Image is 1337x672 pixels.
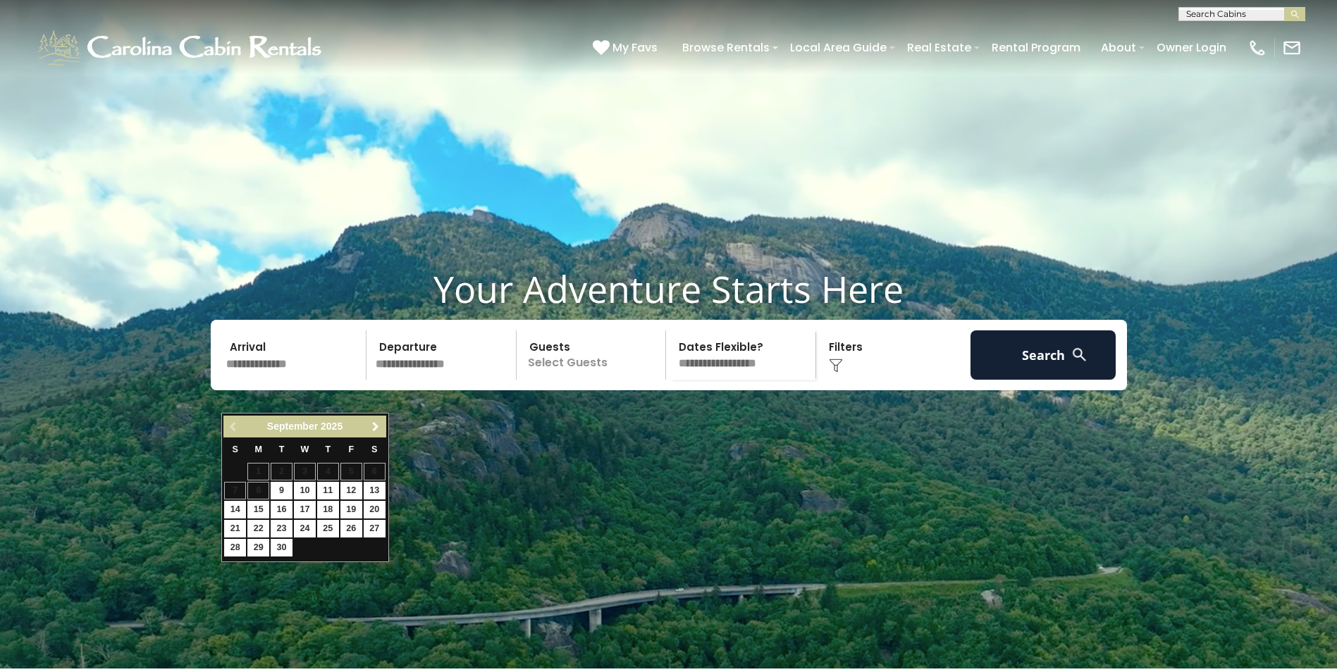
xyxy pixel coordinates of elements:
a: 27 [364,520,386,537]
span: My Favs [612,39,658,56]
a: 22 [247,520,269,537]
span: Wednesday [301,444,309,454]
a: Browse Rentals [675,35,777,60]
span: Monday [254,444,262,454]
img: mail-regular-white.png [1282,38,1302,58]
a: About [1094,35,1143,60]
a: 30 [271,539,292,556]
a: 15 [247,501,269,518]
p: Select Guests [521,330,666,380]
a: Rental Program [985,35,1088,60]
a: Local Area Guide [783,35,894,60]
img: search-regular-white.png [1071,346,1088,363]
a: 23 [271,520,292,537]
a: 28 [224,539,246,556]
span: Friday [348,444,354,454]
a: 9 [271,482,292,499]
a: Real Estate [900,35,978,60]
img: filter--v1.png [829,359,843,373]
a: 21 [224,520,246,537]
a: 18 [317,501,339,518]
a: 26 [340,520,362,537]
img: White-1-1-2.png [35,27,328,69]
a: 14 [224,501,246,518]
span: 2025 [321,421,343,432]
a: 19 [340,501,362,518]
span: Next [370,421,381,433]
a: Next [367,418,385,435]
h1: Your Adventure Starts Here [11,267,1326,311]
a: 24 [294,520,316,537]
a: 13 [364,482,386,499]
img: phone-regular-white.png [1247,38,1267,58]
span: Sunday [233,444,238,454]
a: 10 [294,482,316,499]
span: September [267,421,318,432]
span: Tuesday [279,444,285,454]
a: 11 [317,482,339,499]
span: Thursday [326,444,331,454]
a: 16 [271,501,292,518]
a: Owner Login [1150,35,1233,60]
span: Saturday [371,444,377,454]
a: 12 [340,482,362,499]
a: 17 [294,501,316,518]
a: My Favs [593,39,661,57]
a: 20 [364,501,386,518]
button: Search [971,330,1116,380]
a: 25 [317,520,339,537]
a: 29 [247,539,269,556]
